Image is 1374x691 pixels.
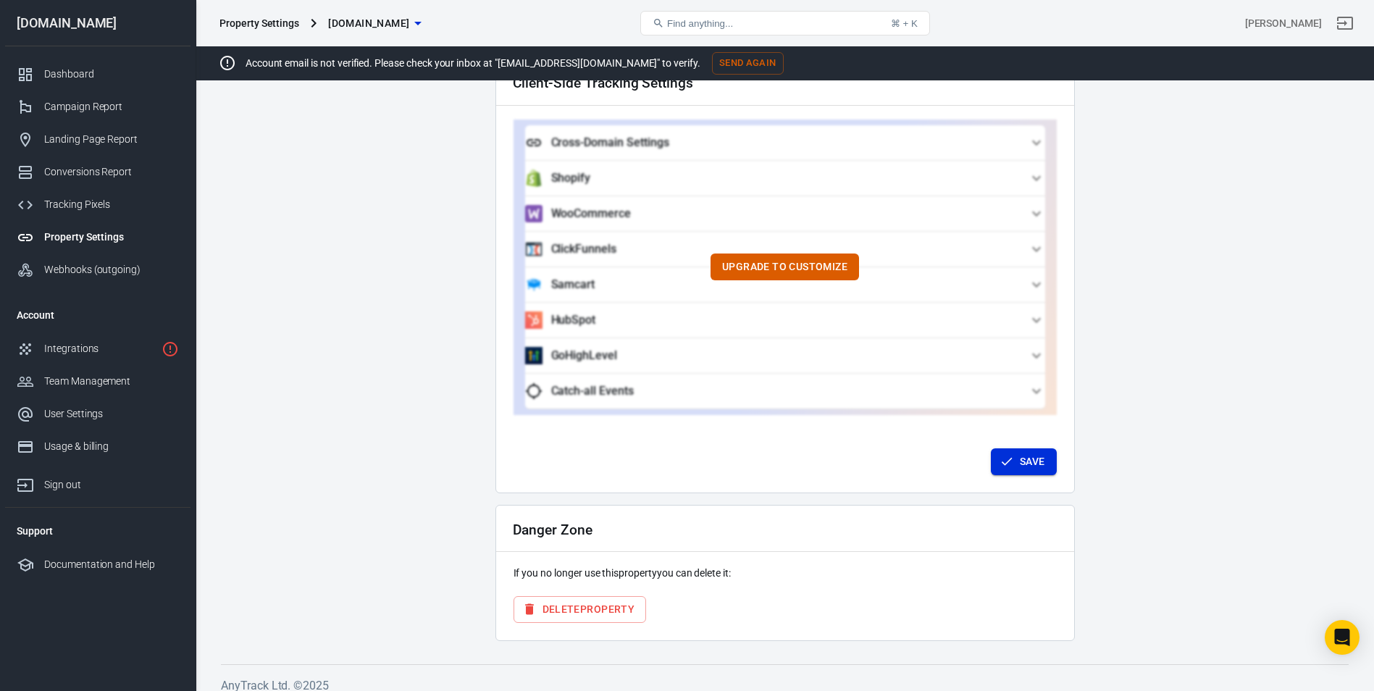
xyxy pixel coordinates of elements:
[44,262,179,277] div: Webhooks (outgoing)
[5,298,190,332] li: Account
[44,406,179,422] div: User Settings
[514,566,1057,581] p: If you no longer use this property you can delete it:
[44,374,179,389] div: Team Management
[162,340,179,358] svg: 1 networks not verified yet
[5,123,190,156] a: Landing Page Report
[44,341,156,356] div: Integrations
[44,557,179,572] div: Documentation and Help
[5,58,190,91] a: Dashboard
[5,430,190,463] a: Usage & billing
[328,14,409,33] span: thetrustedshopper.com
[891,18,918,29] div: ⌘ + K
[514,596,647,623] button: DeleteProperty
[219,16,299,30] div: Property Settings
[5,398,190,430] a: User Settings
[44,477,179,493] div: Sign out
[5,91,190,123] a: Campaign Report
[5,188,190,221] a: Tracking Pixels
[44,164,179,180] div: Conversions Report
[322,10,427,37] button: [DOMAIN_NAME]
[991,448,1057,475] button: Save
[640,11,930,35] button: Find anything...⌘ + K
[44,197,179,212] div: Tracking Pixels
[5,221,190,254] a: Property Settings
[711,254,859,280] button: Upgrade to customize
[5,332,190,365] a: Integrations
[5,463,190,501] a: Sign out
[1328,6,1362,41] a: Sign out
[44,132,179,147] div: Landing Page Report
[44,67,179,82] div: Dashboard
[5,156,190,188] a: Conversions Report
[1325,620,1360,655] div: Open Intercom Messenger
[5,514,190,548] li: Support
[5,365,190,398] a: Team Management
[1245,16,1322,31] div: Account id: XkYO6gt3
[513,75,694,91] h2: Client-Side Tracking Settings
[5,254,190,286] a: Webhooks (outgoing)
[44,99,179,114] div: Campaign Report
[44,439,179,454] div: Usage & billing
[5,17,190,30] div: [DOMAIN_NAME]
[667,18,733,29] span: Find anything...
[44,230,179,245] div: Property Settings
[513,522,592,537] h2: Danger Zone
